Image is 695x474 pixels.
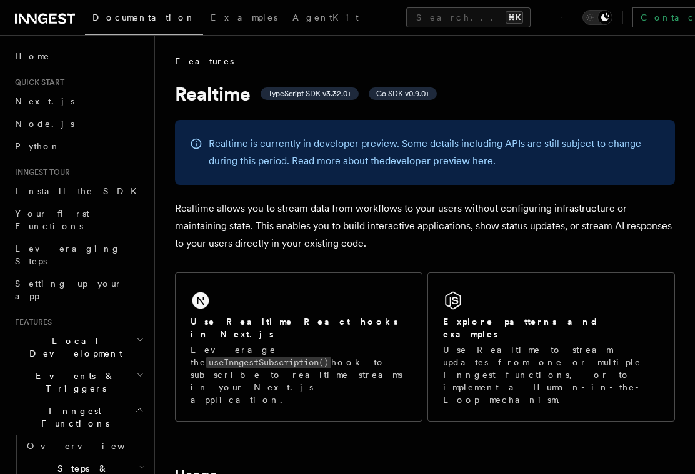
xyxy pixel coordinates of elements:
[376,89,429,99] span: Go SDK v0.9.0+
[175,82,675,105] h1: Realtime
[406,7,531,27] button: Search...⌘K
[10,365,147,400] button: Events & Triggers
[175,200,675,252] p: Realtime allows you to stream data from workflows to your users without configuring infrastructur...
[15,50,50,62] span: Home
[10,400,147,435] button: Inngest Functions
[506,11,523,24] kbd: ⌘K
[443,343,659,406] p: Use Realtime to stream updates from one or multiple Inngest functions, or to implement a Human-in...
[15,209,89,231] span: Your first Functions
[15,279,122,301] span: Setting up your app
[92,12,196,22] span: Documentation
[10,135,147,157] a: Python
[10,272,147,307] a: Setting up your app
[385,155,493,167] a: developer preview here
[15,119,74,129] span: Node.js
[10,335,136,360] span: Local Development
[211,12,277,22] span: Examples
[15,186,144,196] span: Install the SDK
[10,167,70,177] span: Inngest tour
[285,4,366,34] a: AgentKit
[10,180,147,202] a: Install the SDK
[191,315,407,340] h2: Use Realtime React hooks in Next.js
[10,370,136,395] span: Events & Triggers
[582,10,612,25] button: Toggle dark mode
[175,272,422,422] a: Use Realtime React hooks in Next.jsLeverage theuseInngestSubscription()hook to subscribe to realt...
[10,77,64,87] span: Quick start
[268,89,351,99] span: TypeScript SDK v3.32.0+
[10,317,52,327] span: Features
[443,315,659,340] h2: Explore patterns and examples
[10,90,147,112] a: Next.js
[15,244,121,266] span: Leveraging Steps
[10,237,147,272] a: Leveraging Steps
[10,45,147,67] a: Home
[27,441,156,451] span: Overview
[15,96,74,106] span: Next.js
[175,55,234,67] span: Features
[203,4,285,34] a: Examples
[10,405,135,430] span: Inngest Functions
[292,12,359,22] span: AgentKit
[427,272,675,422] a: Explore patterns and examplesUse Realtime to stream updates from one or multiple Inngest function...
[85,4,203,35] a: Documentation
[10,202,147,237] a: Your first Functions
[10,112,147,135] a: Node.js
[10,330,147,365] button: Local Development
[191,343,407,406] p: Leverage the hook to subscribe to realtime streams in your Next.js application.
[209,135,660,170] p: Realtime is currently in developer preview. Some details including APIs are still subject to chan...
[22,435,147,457] a: Overview
[15,141,61,151] span: Python
[206,357,331,368] code: useInngestSubscription()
